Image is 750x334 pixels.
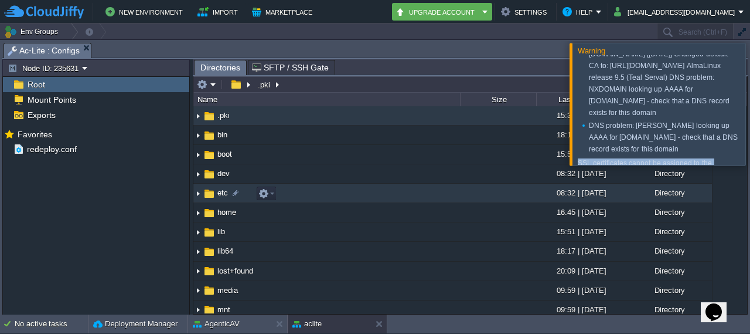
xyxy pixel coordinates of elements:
[4,23,62,40] button: Env Groups
[701,287,738,322] iframe: chat widget
[193,165,203,183] img: AMDAwAAAACH5BAEAAAAALAAAAAABAAEAAAICRAEAOw==
[15,129,54,140] span: Favorites
[203,110,216,123] img: AMDAwAAAACH5BAEAAAAALAAAAAABAAEAAAICRAEAOw==
[195,93,460,106] div: Name
[203,168,216,181] img: AMDAwAAAACH5BAEAAAAALAAAAAABAAEAAAICRAEAOw==
[8,63,82,73] button: Node ID: 235631
[216,246,235,256] a: lib64
[536,242,624,260] div: 18:17 | [DATE]
[203,245,216,258] img: AMDAwAAAACH5BAEAAAAALAAAAAABAAEAAAICRAEAOw==
[193,318,240,330] button: AgenticAV
[461,93,536,106] div: Size
[93,318,178,330] button: Deployment Manager
[292,318,322,330] button: aclite
[216,110,231,120] a: .pki
[624,301,712,319] div: Directory
[25,144,79,154] a: redeploy.conf
[256,79,273,90] button: .pki
[216,188,230,198] a: etc
[203,284,216,297] img: AMDAwAAAACH5BAEAAAAALAAAAAABAAEAAAICRAEAOw==
[624,242,712,260] div: Directory
[203,129,216,142] img: AMDAwAAAACH5BAEAAAAALAAAAAABAAEAAAICRAEAOw==
[193,204,203,222] img: AMDAwAAAACH5BAEAAAAALAAAAAABAAEAAAICRAEAOw==
[216,305,232,315] a: mnt
[105,5,186,19] button: New Environment
[216,266,255,276] a: lost+found
[578,158,736,215] p: SSL certificates cannot be assigned to the specified custom domains due to incorrect DNS settings...
[197,5,241,19] button: Import
[25,95,78,105] a: Mount Points
[15,130,54,139] a: Favorites
[193,184,203,203] img: AMDAwAAAACH5BAEAAAAALAAAAAABAAEAAAICRAEAOw==
[193,107,203,125] img: AMDAwAAAACH5BAEAAAAALAAAAAABAAEAAAICRAEAOw==
[193,76,747,93] input: Click to enter the path
[536,262,624,280] div: 20:09 | [DATE]
[216,168,231,178] a: dev
[536,301,624,319] div: 09:59 | [DATE]
[501,5,550,19] button: Settings
[203,303,216,316] img: AMDAwAAAACH5BAEAAAAALAAAAAABAAEAAAICRAEAOw==
[200,60,240,75] span: Directories
[216,227,227,237] a: lib
[203,149,216,161] img: AMDAwAAAACH5BAEAAAAALAAAAAABAAEAAAICRAEAOw==
[216,149,234,159] a: boot
[536,106,624,124] div: 15:36 | [DATE]
[624,184,712,202] div: Directory
[536,164,624,183] div: 08:32 | [DATE]
[25,79,47,90] a: Root
[624,262,712,280] div: Directory
[203,187,216,200] img: AMDAwAAAACH5BAEAAAAALAAAAAABAAEAAAICRAEAOw==
[193,223,203,241] img: AMDAwAAAACH5BAEAAAAALAAAAAABAAEAAAICRAEAOw==
[614,5,738,19] button: [EMAIL_ADDRESS][DOMAIN_NAME]
[252,60,329,75] span: SFTP / SSH Gate
[537,93,624,106] div: Last Modified
[193,126,203,144] img: AMDAwAAAACH5BAEAAAAALAAAAAABAAEAAAICRAEAOw==
[193,301,203,319] img: AMDAwAAAACH5BAEAAAAALAAAAAABAAEAAAICRAEAOw==
[582,120,739,155] li: DNS problem: [PERSON_NAME] looking up AAAA for [DOMAIN_NAME] - check that a DNS record exists for...
[15,315,88,333] div: No active tasks
[396,5,479,19] button: Upgrade Account
[536,203,624,221] div: 16:45 | [DATE]
[216,130,229,140] a: bin
[25,110,57,120] a: Exports
[582,25,739,119] li: AlmaLinux release 9.5 (Teal Serval) [[DATE]] Changed default CA to: [URL][DOMAIN_NAME] [[DATE]] C...
[216,207,238,217] a: home
[536,222,624,241] div: 15:51 | [DATE]
[624,281,712,299] div: Directory
[203,207,216,220] img: AMDAwAAAACH5BAEAAAAALAAAAAABAAEAAAICRAEAOw==
[193,146,203,164] img: AMDAwAAAACH5BAEAAAAALAAAAAABAAEAAAICRAEAOw==
[624,164,712,183] div: Directory
[4,5,84,19] img: CloudJiffy
[578,46,605,55] span: Warning
[624,203,712,221] div: Directory
[193,243,203,261] img: AMDAwAAAACH5BAEAAAAALAAAAAABAAEAAAICRAEAOw==
[216,285,240,295] a: media
[624,222,712,241] div: Directory
[536,145,624,163] div: 15:57 | [DATE]
[203,265,216,278] img: AMDAwAAAACH5BAEAAAAALAAAAAABAAEAAAICRAEAOw==
[193,262,203,281] img: AMDAwAAAACH5BAEAAAAALAAAAAABAAEAAAICRAEAOw==
[193,282,203,300] img: AMDAwAAAACH5BAEAAAAALAAAAAABAAEAAAICRAEAOw==
[203,226,216,239] img: AMDAwAAAACH5BAEAAAAALAAAAAABAAEAAAICRAEAOw==
[562,5,596,19] button: Help
[536,126,624,144] div: 18:17 | [DATE]
[536,184,624,202] div: 08:32 | [DATE]
[536,281,624,299] div: 09:59 | [DATE]
[8,43,80,58] span: Ac-Lite : Configs
[252,5,316,19] button: Marketplace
